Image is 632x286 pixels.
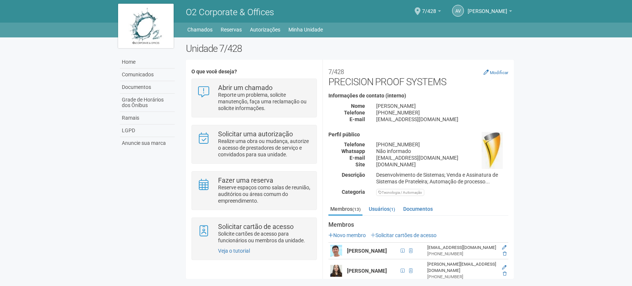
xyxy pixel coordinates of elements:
[490,70,508,75] small: Modificar
[502,265,506,270] a: Editar membro
[352,207,361,212] small: (13)
[341,148,365,154] strong: Whatsapp
[218,176,273,184] strong: Fazer uma reserva
[344,142,365,147] strong: Telefone
[218,130,293,138] strong: Solicitar uma autorização
[120,124,175,137] a: LGPD
[350,155,365,161] strong: E-mail
[452,5,464,17] a: AV
[120,112,175,124] a: Ramais
[342,189,365,195] strong: Categoria
[347,268,387,274] strong: [PERSON_NAME]
[120,81,175,94] a: Documentos
[120,94,175,112] a: Grade de Horários dos Ônibus
[197,84,311,112] a: Abrir um chamado Reporte um problema, solicite manutenção, faça uma reclamação ou solicite inform...
[218,230,311,244] p: Solicite cartões de acesso para funcionários ou membros da unidade.
[221,24,242,35] a: Reservas
[482,132,503,169] img: business.png
[422,9,441,15] a: 7/428
[218,138,311,158] p: Realize uma obra ou mudança, autorize o acesso de prestadores de serviço e convidados para sua un...
[330,265,342,277] img: user.png
[389,207,395,212] small: (1)
[118,4,174,48] img: logo.jpg
[371,116,514,123] div: [EMAIL_ADDRESS][DOMAIN_NAME]
[427,261,496,274] div: [PERSON_NAME][EMAIL_ADDRESS][DOMAIN_NAME]
[502,245,506,250] a: Editar membro
[503,251,506,256] a: Excluir membro
[371,154,514,161] div: [EMAIL_ADDRESS][DOMAIN_NAME]
[344,110,365,116] strong: Telefone
[468,1,507,14] span: Alexandre Victoriano Gomes
[197,223,311,244] a: Solicitar cartão de acesso Solicite cartões de acesso para funcionários ou membros da unidade.
[342,172,365,178] strong: Descrição
[218,184,311,204] p: Reserve espaços como salas de reunião, auditórios ou áreas comum do empreendimento.
[376,189,424,196] div: Tecnologia / Automação
[120,137,175,149] a: Anuncie sua marca
[355,162,365,167] strong: Site
[350,116,365,122] strong: E-mail
[371,161,514,168] div: [DOMAIN_NAME]
[367,203,397,214] a: Usuários(1)
[186,7,274,17] span: O2 Corporate & Offices
[371,232,437,238] a: Solicitar cartões de acesso
[250,24,280,35] a: Autorizações
[347,248,387,254] strong: [PERSON_NAME]
[120,69,175,81] a: Comunicados
[197,131,311,158] a: Solicitar uma autorização Realize uma obra ou mudança, autorize o acesso de prestadores de serviç...
[120,56,175,69] a: Home
[371,103,514,109] div: [PERSON_NAME]
[427,251,496,257] div: [PHONE_NUMBER]
[330,245,342,257] img: user.png
[371,141,514,148] div: [PHONE_NUMBER]
[427,274,496,280] div: [PHONE_NUMBER]
[401,203,435,214] a: Documentos
[427,245,496,251] div: [EMAIL_ADDRESS][DOMAIN_NAME]
[218,84,272,92] strong: Abrir um chamado
[503,271,506,276] a: Excluir membro
[218,248,250,254] a: Veja o tutorial
[218,92,311,112] p: Reporte um problema, solicite manutenção, faça uma reclamação ou solicite informações.
[288,24,323,35] a: Minha Unidade
[328,93,508,99] h4: Informações de contato (interno)
[328,203,362,216] a: Membros(13)
[328,232,366,238] a: Novo membro
[328,222,508,228] strong: Membros
[328,65,508,87] h2: PRECISION PROOF SYSTEMS
[371,109,514,116] div: [PHONE_NUMBER]
[422,1,436,14] span: 7/428
[371,148,514,154] div: Não informado
[186,43,514,54] h2: Unidade 7/428
[351,103,365,109] strong: Nome
[191,69,317,74] h4: O que você deseja?
[371,172,514,185] div: Desenvolvimento de Sistemas; Venda e Assinatura de Sistemas de Prateleira; Automação de processo...
[187,24,213,35] a: Chamados
[197,177,311,204] a: Fazer uma reserva Reserve espaços como salas de reunião, auditórios ou áreas comum do empreendime...
[328,68,344,76] small: 7/428
[328,132,508,137] h4: Perfil público
[218,223,294,230] strong: Solicitar cartão de acesso
[468,9,512,15] a: [PERSON_NAME]
[484,69,508,75] a: Modificar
